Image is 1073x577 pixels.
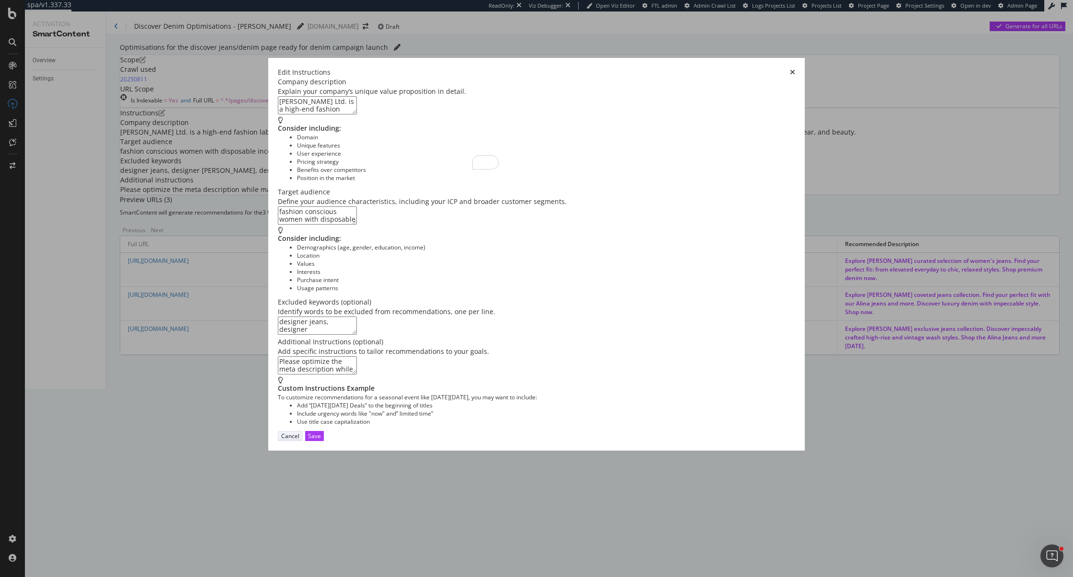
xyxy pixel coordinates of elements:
div: modal [268,58,805,451]
div: Excluded keywords (optional) [278,297,795,307]
textarea: designer jeans, designer [PERSON_NAME], denim, jeans [278,317,357,335]
div: Consider including: [278,124,366,133]
textarea: Please optimize the meta description while maintaining a luxurious tone of voice. [278,356,357,374]
div: Identify words to be excluded from recommendations, one per line. [278,307,795,317]
textarea: fashion conscious women with disposable income. [278,206,357,225]
div: User experience [297,149,366,158]
div: Save [308,432,321,440]
div: Add “[DATE][DATE] Deals” to the beginning of titles [297,401,537,409]
div: times [790,68,795,77]
div: Usage patterns [297,284,425,292]
div: Unique features [297,141,366,149]
button: Cancel [278,431,303,441]
div: Purchase intent [297,276,425,284]
textarea: To enrich screen reader interactions, please activate Accessibility in Grammarly extension settings [278,96,357,114]
div: Define your audience characteristics, including your ICP and broader customer segments. [278,197,795,206]
div: Location [297,251,425,260]
div: Add specific instructions to tailor recommendations to your goals. [278,347,795,356]
div: Pricing strategy [297,158,366,166]
div: Domain [297,133,366,141]
div: Target audience [278,187,795,197]
iframe: Intercom live chat [1040,544,1063,567]
div: Demographics (age, gender, education, income) [297,243,425,251]
div: Edit Instructions [278,68,331,77]
div: Position in the market [297,174,366,182]
div: Additional Instructions (optional) [278,337,795,347]
div: Use title case capitalization [297,418,537,426]
div: Interests [297,268,425,276]
div: To customize recommendations for a seasonal event like [DATE][DATE], you may want to include: [278,393,537,401]
div: Consider including: [278,234,425,243]
div: Explain your company’s unique value proposition in detail. [278,87,795,96]
div: Benefits over competitors [297,166,366,174]
div: Custom Instructions Example [278,384,537,393]
div: Include urgency words like "now" and” limited time” [297,409,537,418]
button: Save [305,431,324,441]
div: Cancel [281,432,299,440]
div: Company description [278,77,795,87]
div: Values [297,260,425,268]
